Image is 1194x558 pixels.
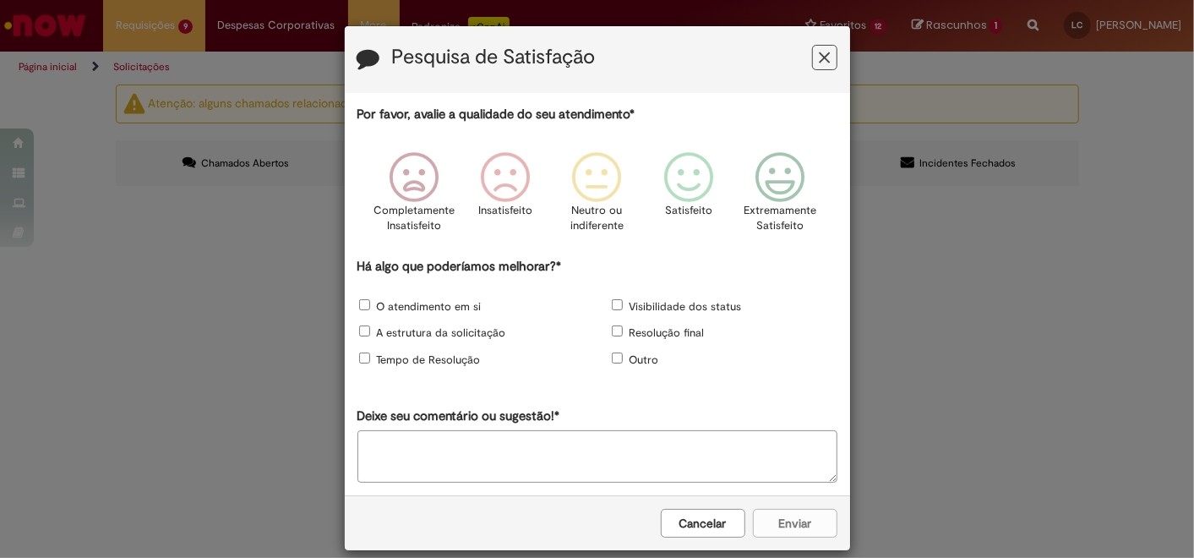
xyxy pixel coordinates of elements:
[646,139,732,255] div: Satisfeito
[478,203,532,219] p: Insatisfeito
[392,46,596,68] label: Pesquisa de Satisfação
[357,258,837,375] div: Há algo que poderíamos melhorar?*
[462,139,548,255] div: Insatisfeito
[553,139,640,255] div: Neutro ou indiferente
[357,408,560,425] label: Deixe seu comentário ou sugestão!*
[371,139,457,255] div: Completamente Insatisfeito
[630,353,659,369] label: Outro
[377,353,481,369] label: Tempo de Resolução
[566,203,627,234] p: Neutro ou indiferente
[377,325,506,342] label: A estrutura da solicitação
[377,299,482,315] label: O atendimento em si
[737,139,823,255] div: Extremamente Satisfeito
[630,299,742,315] label: Visibilidade dos status
[373,203,455,234] p: Completamente Insatisfeito
[661,509,745,538] button: Cancelar
[630,325,705,342] label: Resolução final
[665,203,712,219] p: Satisfeito
[744,203,816,234] p: Extremamente Satisfeito
[357,106,635,123] label: Por favor, avalie a qualidade do seu atendimento*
